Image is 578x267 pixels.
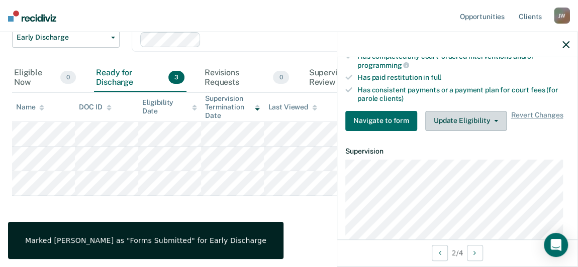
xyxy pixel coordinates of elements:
div: DOC ID [79,103,111,111]
span: 0 [273,71,288,84]
dt: Supervision [345,147,569,156]
button: Update Eligibility [425,111,507,131]
span: 0 [60,71,76,84]
div: Supervisor Review [307,64,393,92]
div: Eligible Now [12,64,78,92]
span: full [431,73,441,81]
div: J W [554,8,570,24]
div: Has paid restitution in [357,73,569,82]
div: Has completed any court-ordered interventions and/or [357,52,569,69]
div: Has consistent payments or a payment plan for court fees (for parole [357,86,569,103]
div: Eligibility Date [142,98,197,115]
button: Navigate to form [345,111,417,131]
span: 3 [168,71,184,84]
div: Open Intercom Messenger [544,233,568,257]
img: Recidiviz [8,11,56,22]
a: Navigate to form link [345,111,421,131]
div: Marked [PERSON_NAME] as "Forms Submitted" for Early Discharge [25,236,266,245]
div: Name [16,103,44,111]
button: Next Opportunity [467,245,483,261]
span: programming [357,61,409,69]
div: Supervision Termination Date [205,94,260,119]
span: clients) [379,94,404,102]
div: Ready for Discharge [94,64,186,92]
div: Revisions Requests [203,64,291,92]
button: Previous Opportunity [432,245,448,261]
div: Last Viewed [268,103,317,111]
span: Early Discharge [17,33,107,42]
div: 2 / 4 [337,239,577,266]
span: Revert Changes [511,111,563,131]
